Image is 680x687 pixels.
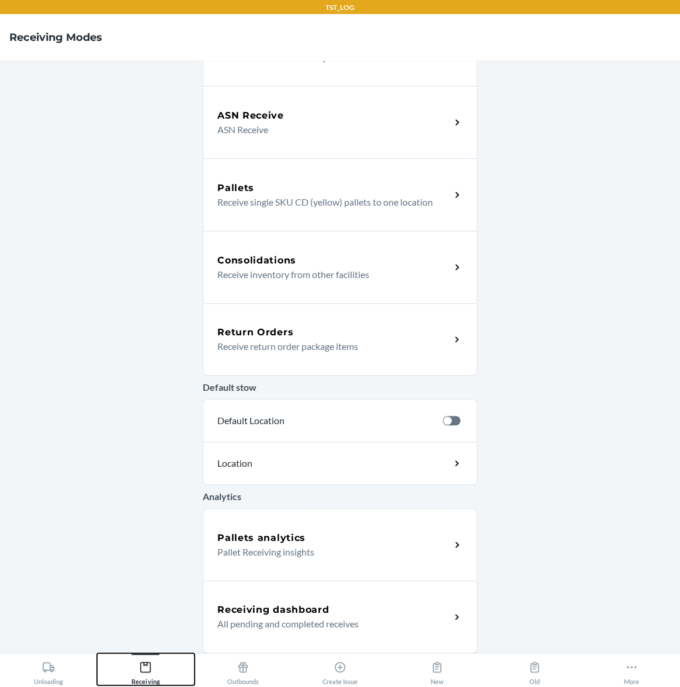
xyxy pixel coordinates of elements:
[203,380,477,394] p: Default stow
[217,109,284,123] h5: ASN Receive
[485,653,582,685] button: Old
[583,653,680,685] button: More
[227,656,259,685] div: Outbounds
[217,414,433,428] p: Default Location
[131,656,159,685] div: Receiving
[431,656,444,685] div: New
[203,86,477,158] a: ASN ReceiveASN Receive
[388,653,485,685] button: New
[217,195,441,209] p: Receive single SKU CD (yellow) pallets to one location
[203,508,477,581] a: Pallets analyticsPallet Receiving insights
[97,653,194,685] button: Receiving
[528,656,541,685] div: Old
[203,442,477,485] a: Location
[217,181,254,195] h5: Pallets
[292,653,388,685] button: Create Issue
[203,158,477,231] a: PalletsReceive single SKU CD (yellow) pallets to one location
[217,531,306,545] h5: Pallets analytics
[624,656,639,685] div: More
[217,456,355,470] p: Location
[217,325,293,339] h5: Return Orders
[217,545,441,559] p: Pallet Receiving insights
[203,231,477,303] a: ConsolidationsReceive inventory from other facilities
[34,656,63,685] div: Unloading
[9,30,102,45] h4: Receiving Modes
[217,268,441,282] p: Receive inventory from other facilities
[217,603,329,617] h5: Receiving dashboard
[217,254,296,268] h5: Consolidations
[203,490,477,504] p: Analytics
[195,653,292,685] button: Outbounds
[203,303,477,376] a: Return OrdersReceive return order package items
[322,656,358,685] div: Create Issue
[217,617,441,631] p: All pending and completed receives
[217,123,441,137] p: ASN Receive
[203,581,477,653] a: Receiving dashboardAll pending and completed receives
[325,2,355,13] p: TST_LOG
[217,339,441,353] p: Receive return order package items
